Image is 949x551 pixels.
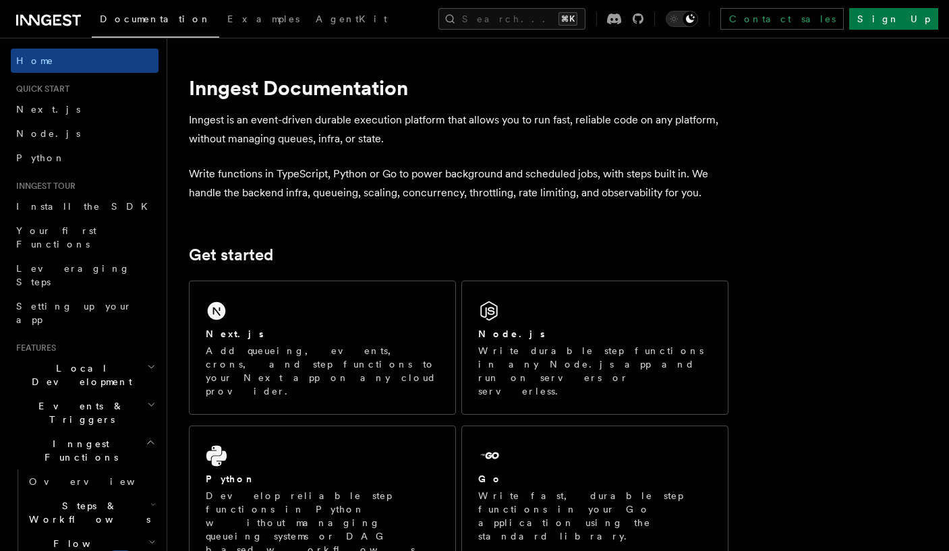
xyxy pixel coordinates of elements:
[24,494,159,531] button: Steps & Workflows
[11,84,69,94] span: Quick start
[461,281,728,415] a: Node.jsWrite durable step functions in any Node.js app and run on servers or serverless.
[206,327,264,341] h2: Next.js
[11,437,146,464] span: Inngest Functions
[11,256,159,294] a: Leveraging Steps
[189,111,728,148] p: Inngest is an event-driven durable execution platform that allows you to run fast, reliable code ...
[219,4,308,36] a: Examples
[11,399,147,426] span: Events & Triggers
[206,344,439,398] p: Add queueing, events, crons, and step functions to your Next app on any cloud provider.
[227,13,299,24] span: Examples
[206,472,256,486] h2: Python
[16,54,54,67] span: Home
[16,225,96,250] span: Your first Functions
[16,104,80,115] span: Next.js
[29,476,168,487] span: Overview
[189,281,456,415] a: Next.jsAdd queueing, events, crons, and step functions to your Next app on any cloud provider.
[11,356,159,394] button: Local Development
[24,499,150,526] span: Steps & Workflows
[100,13,211,24] span: Documentation
[11,146,159,170] a: Python
[24,469,159,494] a: Overview
[11,294,159,332] a: Setting up your app
[438,8,585,30] button: Search...⌘K
[16,152,65,163] span: Python
[558,12,577,26] kbd: ⌘K
[478,472,502,486] h2: Go
[478,344,712,398] p: Write durable step functions in any Node.js app and run on servers or serverless.
[16,263,130,287] span: Leveraging Steps
[11,432,159,469] button: Inngest Functions
[92,4,219,38] a: Documentation
[478,489,712,543] p: Write fast, durable step functions in your Go application using the standard library.
[11,194,159,219] a: Install the SDK
[16,128,80,139] span: Node.js
[11,49,159,73] a: Home
[11,121,159,146] a: Node.js
[11,361,147,388] span: Local Development
[11,97,159,121] a: Next.js
[189,165,728,202] p: Write functions in TypeScript, Python or Go to power background and scheduled jobs, with steps bu...
[189,245,273,264] a: Get started
[16,301,132,325] span: Setting up your app
[666,11,698,27] button: Toggle dark mode
[478,327,545,341] h2: Node.js
[189,76,728,100] h1: Inngest Documentation
[11,219,159,256] a: Your first Functions
[849,8,938,30] a: Sign Up
[11,394,159,432] button: Events & Triggers
[316,13,387,24] span: AgentKit
[720,8,844,30] a: Contact sales
[16,201,156,212] span: Install the SDK
[11,181,76,192] span: Inngest tour
[11,343,56,353] span: Features
[308,4,395,36] a: AgentKit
